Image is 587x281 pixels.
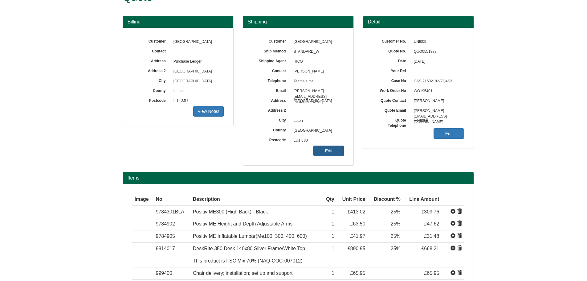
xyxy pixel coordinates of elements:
span: £65.95 [350,271,365,276]
a: Edit [313,146,344,156]
label: County [252,126,291,133]
label: Address 2 [132,67,170,74]
label: Contact [252,67,291,74]
td: 9784905 [153,230,190,243]
th: Qty [322,193,337,206]
label: Quote Contact [373,96,411,103]
span: Luton [291,116,344,126]
span: +449356 [411,116,464,126]
span: £65.95 [424,271,439,276]
a: Edit [434,128,464,139]
span: [PERSON_NAME] [291,67,344,76]
span: [PERSON_NAME][EMAIL_ADDRESS][DOMAIN_NAME] [291,86,344,96]
label: Your Ref [373,67,411,74]
span: Positiv ME Inflatable Lumbar(Me100; 300; 400; 600) [193,233,307,239]
label: Customer No. [373,37,411,44]
th: Description [190,193,322,206]
span: LU1 3JU [291,136,344,146]
span: £63.50 [350,221,365,226]
span: 25% [391,209,401,214]
span: £668.21 [421,246,439,251]
span: [GEOGRAPHIC_DATA] [291,37,344,47]
td: 8814017 [153,243,190,255]
span: £31.48 [424,233,439,239]
span: Positiv ME300 (High Back) - Black [193,209,268,214]
label: County [132,86,170,93]
span: 1 [332,221,334,226]
span: [DATE] [411,57,464,67]
th: Discount % [368,193,403,206]
span: 1 [332,233,334,239]
span: 25% [391,233,401,239]
span: [GEOGRAPHIC_DATA] [291,96,344,106]
span: [GEOGRAPHIC_DATA] [170,76,224,86]
span: RICO [291,57,344,67]
span: £309.76 [421,209,439,214]
th: No [153,193,190,206]
label: Customer [132,37,170,44]
span: 25% [391,221,401,226]
span: £413.02 [348,209,365,214]
span: Teams e mail [291,76,344,86]
span: [GEOGRAPHIC_DATA] [291,126,344,136]
h3: Billing [128,19,229,25]
span: DeskRite 350 Desk 140x80 Silver Frame/White Top [193,246,305,251]
label: Quote No. [373,47,411,54]
span: WO195401 [414,89,433,93]
span: STANDARD_W [291,47,344,57]
span: Positiv ME Height and Depth Adjustable Arms [193,221,293,226]
span: CAS-2158218-V7Q4S3 [411,76,464,86]
label: Work Order No [373,86,411,93]
h2: Items [128,175,469,181]
h3: Detail [368,19,469,25]
span: [PERSON_NAME][EMAIL_ADDRESS][DOMAIN_NAME] [411,106,464,116]
td: 9784902 [153,218,190,230]
span: £890.95 [348,246,365,251]
span: [GEOGRAPHIC_DATA] [170,37,224,47]
label: Quote Telephone [373,116,411,128]
span: Luton [170,86,224,96]
span: £47.62 [424,221,439,226]
span: 25% [391,246,401,251]
label: Postcode [252,136,291,143]
span: [GEOGRAPHIC_DATA] [170,67,224,76]
th: Unit Price [337,193,368,206]
span: 1 [332,246,334,251]
th: Line Amount [403,193,442,206]
label: Email [252,86,291,93]
span: [PERSON_NAME] [411,96,464,106]
label: Postcode [132,96,170,103]
span: QUO0551889 [411,47,464,57]
label: Shipping Agent [252,57,291,64]
span: LU1 3JU [170,96,224,106]
label: Contact [132,47,170,54]
label: Customer [252,37,291,44]
span: Purchase Ledger [170,57,224,67]
h3: Shipping [248,19,349,25]
label: Address [132,57,170,64]
label: Address [252,96,291,103]
th: Image [132,193,153,206]
span: Chair delivery; installation; set up and support [193,271,293,276]
span: 1 [332,209,334,214]
label: City [132,76,170,84]
label: City [252,116,291,123]
label: Quote Email [373,106,411,113]
a: View Notes [193,106,224,117]
span: £41.97 [350,233,365,239]
td: 999400 [153,267,190,279]
td: 9784301BLA [153,206,190,218]
label: Date [373,57,411,64]
span: This product is FSC Mix 70% (NAQ-COC-007012) [193,258,303,263]
label: Case No [373,76,411,84]
label: Telephone [252,76,291,84]
label: Ship Method [252,47,291,54]
span: 1 [332,271,334,276]
label: Address 2 [252,106,291,113]
span: UNI009 [411,37,464,47]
